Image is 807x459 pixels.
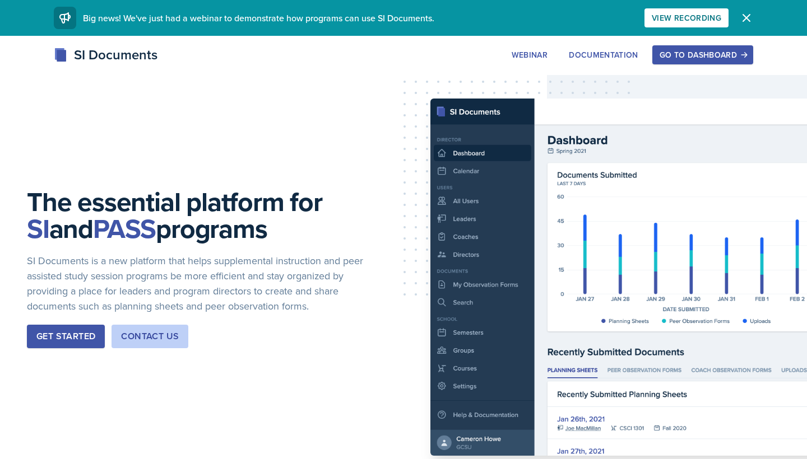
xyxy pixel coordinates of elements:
[112,325,188,348] button: Contact Us
[652,45,753,64] button: Go to Dashboard
[36,330,95,343] div: Get Started
[562,45,646,64] button: Documentation
[569,50,638,59] div: Documentation
[652,13,721,22] div: View Recording
[54,45,157,65] div: SI Documents
[504,45,555,64] button: Webinar
[644,8,729,27] button: View Recording
[27,325,105,348] button: Get Started
[660,50,746,59] div: Go to Dashboard
[121,330,179,343] div: Contact Us
[83,12,434,24] span: Big news! We've just had a webinar to demonstrate how programs can use SI Documents.
[512,50,548,59] div: Webinar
